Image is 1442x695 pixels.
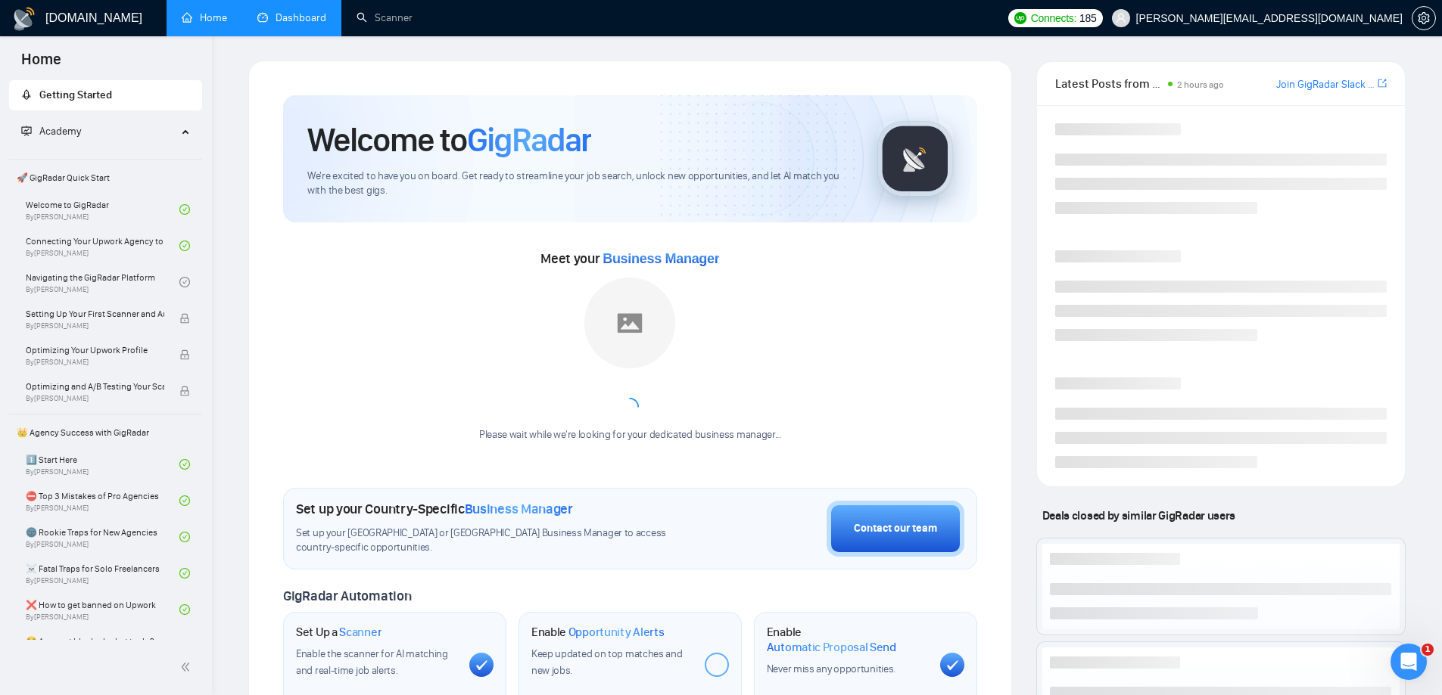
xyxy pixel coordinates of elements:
[26,379,164,394] span: Optimizing and A/B Testing Your Scanner for Better Results
[179,532,190,542] span: check-circle
[531,647,683,677] span: Keep updated on top matches and new jobs.
[26,358,164,367] span: By [PERSON_NAME]
[877,121,953,197] img: gigradar-logo.png
[283,588,411,604] span: GigRadar Automation
[296,647,448,677] span: Enable the scanner for AI matching and real-time job alerts.
[26,448,179,481] a: 1️⃣ Start HereBy[PERSON_NAME]
[179,495,190,506] span: check-circle
[1412,12,1436,24] a: setting
[1031,10,1076,26] span: Connects:
[1422,644,1434,656] span: 1
[1014,12,1026,24] img: upwork-logo.png
[179,277,190,287] span: check-circle
[21,89,32,100] span: rocket
[257,11,326,24] a: dashboardDashboard
[467,119,591,160] span: GigRadar
[26,193,179,226] a: Welcome to GigRadarBy[PERSON_NAME]
[767,662,895,675] span: Never miss any opportunities.
[26,321,164,330] span: By [PERSON_NAME]
[26,593,179,626] a: ❌ How to get banned on UpworkBy[PERSON_NAME]
[179,240,190,251] span: check-circle
[182,11,227,24] a: homeHome
[540,250,719,267] span: Meet your
[1079,10,1096,26] span: 185
[827,501,964,557] button: Contact our team
[1412,12,1435,24] span: setting
[307,169,853,198] span: We're excited to have you on board. Get ready to streamline your job search, unlock new opportuni...
[1412,6,1436,30] button: setting
[1116,13,1126,23] span: user
[26,629,179,662] a: 😭 Account blocked: what to do?
[9,80,202,110] li: Getting Started
[26,265,179,299] a: Navigating the GigRadar PlatformBy[PERSON_NAME]
[470,428,790,442] div: Please wait while we're looking for your dedicated business manager...
[357,11,413,24] a: searchScanner
[767,640,896,655] span: Automatic Proposal Send
[26,520,179,554] a: 🌚 Rookie Traps for New AgenciesBy[PERSON_NAME]
[179,604,190,615] span: check-circle
[1036,502,1241,529] span: Deals closed by similar GigRadar users
[1391,644,1427,680] iframe: Intercom live chat
[26,306,164,321] span: Setting Up Your First Scanner and Auto-Bidder
[26,343,164,358] span: Optimizing Your Upwork Profile
[11,417,201,448] span: 👑 Agency Success with GigRadar
[179,568,190,579] span: check-circle
[296,526,697,555] span: Set up your [GEOGRAPHIC_DATA] or [GEOGRAPHIC_DATA] Business Manager to access country-specific op...
[296,501,573,517] h1: Set up your Country-Specific
[339,625,382,640] span: Scanner
[531,625,665,640] h1: Enable
[179,204,190,215] span: check-circle
[1276,76,1375,93] a: Join GigRadar Slack Community
[307,119,591,160] h1: Welcome to
[11,163,201,193] span: 🚀 GigRadar Quick Start
[621,398,639,416] span: loading
[21,126,32,136] span: fund-projection-screen
[1177,79,1224,90] span: 2 hours ago
[39,125,81,138] span: Academy
[12,7,36,31] img: logo
[1378,76,1387,91] a: export
[26,229,179,262] a: Connecting Your Upwork Agency to GigRadarBy[PERSON_NAME]
[603,251,719,266] span: Business Manager
[26,557,179,590] a: ☠️ Fatal Traps for Solo FreelancersBy[PERSON_NAME]
[179,459,190,470] span: check-circle
[179,386,190,396] span: lock
[854,520,937,537] div: Contact our team
[1378,77,1387,89] span: export
[9,48,73,80] span: Home
[179,313,190,324] span: lock
[179,349,190,360] span: lock
[21,125,81,138] span: Academy
[1055,74,1163,93] span: Latest Posts from the GigRadar Community
[584,278,675,368] img: placeholder.png
[465,501,573,517] span: Business Manager
[568,625,665,640] span: Opportunity Alerts
[767,625,928,654] h1: Enable
[39,88,112,101] span: Getting Started
[296,625,382,640] h1: Set Up a
[180,659,195,675] span: double-left
[26,394,164,403] span: By [PERSON_NAME]
[26,484,179,517] a: ⛔ Top 3 Mistakes of Pro AgenciesBy[PERSON_NAME]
